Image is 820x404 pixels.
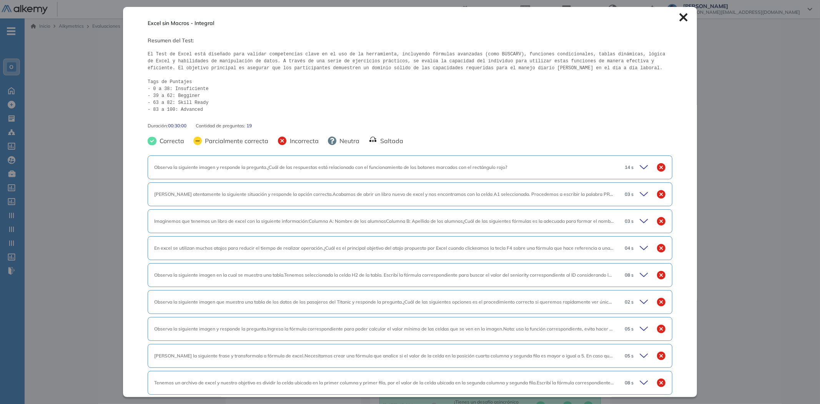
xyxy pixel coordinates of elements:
[625,164,634,171] span: 14 s
[168,122,186,129] span: 00:30:00
[148,37,672,45] span: Resumen del Test:
[625,218,634,225] span: 03 s
[196,122,246,129] span: Cantidad de preguntas:
[682,316,820,404] div: Widget de chat
[377,136,403,145] span: Saltada
[625,191,634,198] span: 03 s
[625,299,634,306] span: 02 s
[202,136,268,145] span: Parcialmente correcta
[625,352,634,359] span: 05 s
[154,164,507,170] span: Observa la siguiente imagen y responde la pregunta.¿Cuál de las respuestas está relacionado con e...
[148,122,168,129] span: Duración :
[682,316,820,404] iframe: Chat Widget
[148,51,672,113] pre: El Test de Excel está diseñado para validar competencias clave en el uso de la herramienta, inclu...
[246,122,252,129] span: 19
[625,326,634,332] span: 05 s
[336,136,359,145] span: Neutra
[154,245,625,251] span: En excel se utilizan muchos atajos para reducir el tiempo de realizar operación.¿Cuál es el princ...
[625,379,634,386] span: 08 s
[156,136,184,145] span: Correcta
[287,136,319,145] span: Incorrecta
[148,19,214,27] span: Excel sin Macros - Integral
[625,245,634,252] span: 04 s
[625,272,634,279] span: 08 s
